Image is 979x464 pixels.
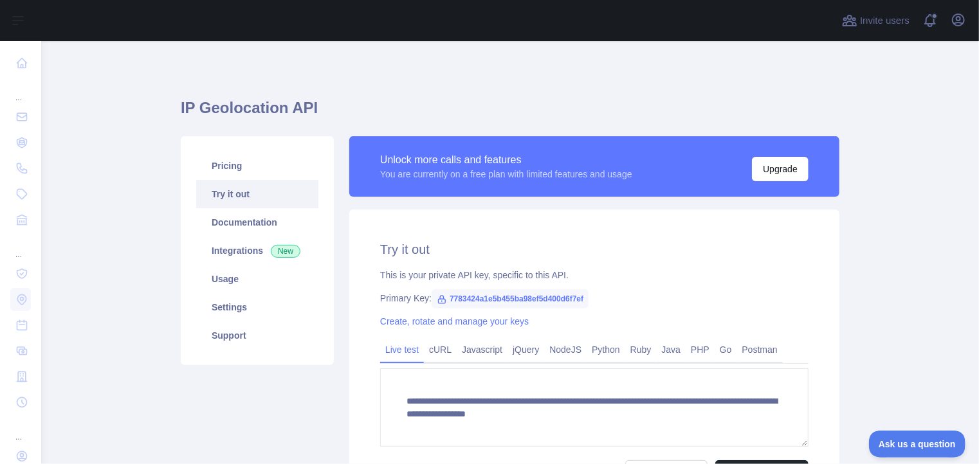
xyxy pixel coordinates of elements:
div: Primary Key: [380,292,809,305]
h1: IP Geolocation API [181,98,839,129]
a: Go [715,339,737,360]
span: 7783424a1e5b455ba98ef5d400d6f7ef [432,289,589,308]
a: jQuery [508,339,544,360]
button: Upgrade [752,157,809,181]
a: Pricing [196,152,318,180]
a: Settings [196,293,318,321]
a: PHP [686,339,715,360]
a: Try it out [196,180,318,208]
span: New [271,245,300,258]
div: ... [10,234,31,260]
span: Invite users [860,13,910,28]
a: NodeJS [544,339,587,360]
div: You are currently on a free plan with limited features and usage [380,168,632,181]
a: Documentation [196,208,318,236]
button: Invite users [839,10,912,31]
div: This is your private API key, specific to this API. [380,269,809,281]
a: Live test [380,339,424,360]
div: Unlock more calls and features [380,152,632,168]
a: Ruby [625,339,657,360]
iframe: Toggle Customer Support [869,431,966,458]
div: ... [10,416,31,442]
a: Create, rotate and manage your keys [380,316,529,326]
a: Javascript [457,339,508,360]
h2: Try it out [380,240,809,258]
div: ... [10,77,31,103]
a: cURL [424,339,457,360]
a: Python [587,339,625,360]
a: Postman [737,339,783,360]
a: Support [196,321,318,350]
a: Java [657,339,686,360]
a: Usage [196,265,318,293]
a: Integrations New [196,236,318,265]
